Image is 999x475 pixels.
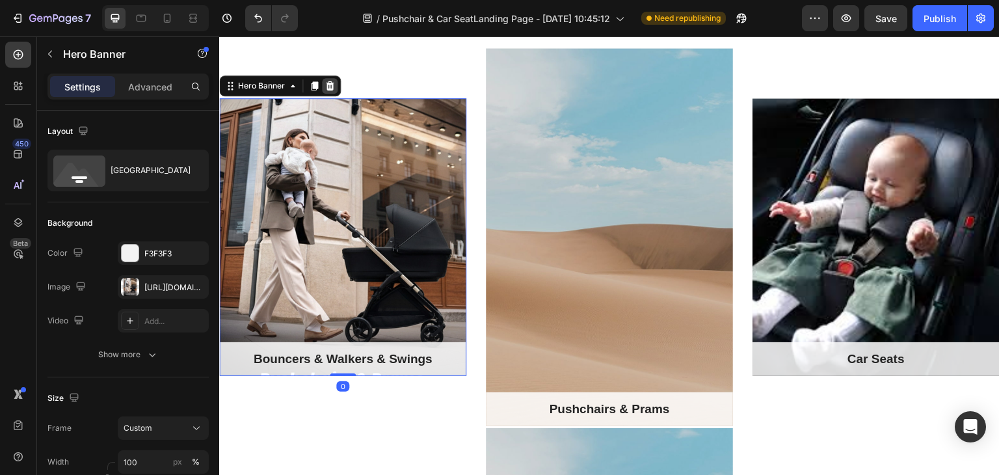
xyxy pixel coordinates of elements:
[118,416,209,440] button: Custom
[654,12,721,24] span: Need republishing
[219,36,999,475] iframe: Design area
[47,278,88,296] div: Image
[924,12,956,25] div: Publish
[12,139,31,149] div: 450
[47,245,86,262] div: Color
[98,348,159,361] div: Show more
[64,80,101,94] p: Settings
[144,248,206,260] div: F3F3F3
[377,12,380,25] span: /
[111,156,190,185] div: [GEOGRAPHIC_DATA]
[10,238,31,249] div: Beta
[63,46,174,62] p: Hero Banner
[188,454,204,470] button: px
[912,5,967,31] button: Publish
[47,312,87,330] div: Video
[124,422,152,434] span: Custom
[245,5,298,31] div: Undo/Redo
[118,450,209,474] input: px%
[144,282,206,293] div: [URL][DOMAIN_NAME]
[533,62,780,340] div: Background Image
[47,456,69,468] label: Width
[128,80,172,94] p: Advanced
[192,456,200,468] div: %
[875,13,897,24] span: Save
[533,62,780,340] div: Overlay
[47,123,91,141] div: Layout
[330,366,451,379] a: Pushchairs & Prams
[628,316,686,329] a: Car Seats
[170,454,185,470] button: %
[85,10,91,26] p: 7
[144,316,206,327] div: Add...
[864,5,907,31] button: Save
[955,411,986,442] div: Open Intercom Messenger
[47,390,82,407] div: Size
[47,217,92,229] div: Background
[47,343,209,366] button: Show more
[47,422,72,434] label: Frame
[173,456,182,468] div: px
[5,5,97,31] button: 7
[382,12,610,25] span: Pushchair & Car SeatLanding Page - [DATE] 10:45:12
